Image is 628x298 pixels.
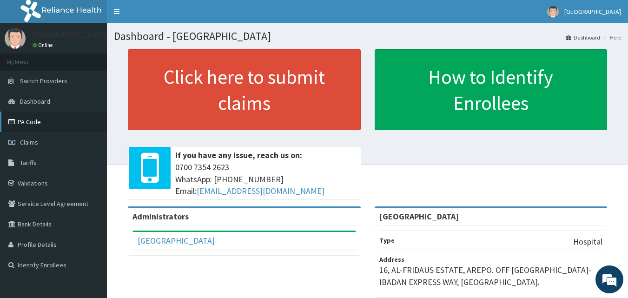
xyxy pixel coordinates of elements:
[197,185,324,196] a: [EMAIL_ADDRESS][DOMAIN_NAME]
[375,49,608,130] a: How to Identify Enrollees
[379,264,603,288] p: 16, AL-FRIDAUS ESTATE, AREPO. OFF [GEOGRAPHIC_DATA]-IBADAN EXPRESS WAY, [GEOGRAPHIC_DATA].
[132,211,189,222] b: Administrators
[379,255,404,264] b: Address
[175,161,356,197] span: 0700 7354 2623 WhatsApp: [PHONE_NUMBER] Email:
[379,236,395,245] b: Type
[114,30,621,42] h1: Dashboard - [GEOGRAPHIC_DATA]
[128,49,361,130] a: Click here to submit claims
[573,236,602,248] p: Hospital
[20,77,67,85] span: Switch Providers
[564,7,621,16] span: [GEOGRAPHIC_DATA]
[138,235,215,246] a: [GEOGRAPHIC_DATA]
[175,150,302,160] b: If you have any issue, reach us on:
[33,42,55,48] a: Online
[547,6,559,18] img: User Image
[20,159,37,167] span: Tariffs
[20,97,50,106] span: Dashboard
[33,30,109,39] p: [GEOGRAPHIC_DATA]
[566,33,600,41] a: Dashboard
[5,28,26,49] img: User Image
[601,33,621,41] li: Here
[379,211,459,222] strong: [GEOGRAPHIC_DATA]
[20,138,38,146] span: Claims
